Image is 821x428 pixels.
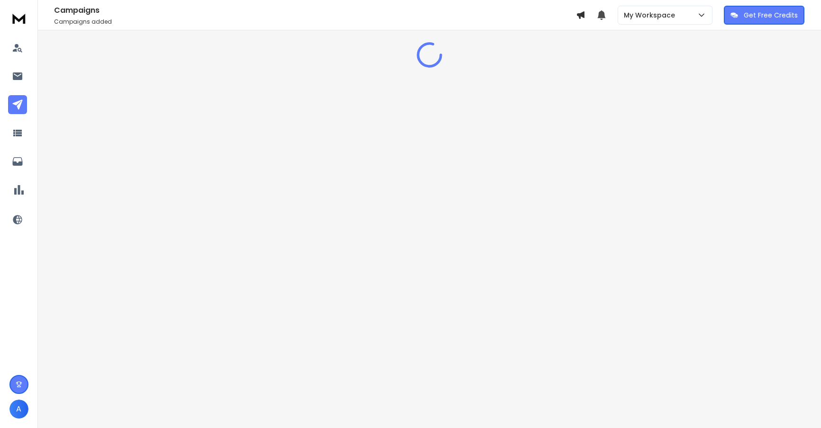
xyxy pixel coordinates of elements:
button: A [9,400,28,419]
p: My Workspace [624,10,679,20]
p: Get Free Credits [744,10,798,20]
p: Campaigns added [54,18,576,26]
button: Get Free Credits [724,6,804,25]
h1: Campaigns [54,5,576,16]
img: logo [9,9,28,27]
